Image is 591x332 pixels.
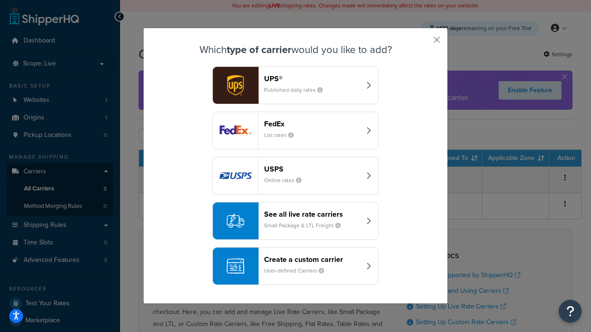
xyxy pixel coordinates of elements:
header: USPS [264,165,361,173]
button: fedEx logoFedExList rates [212,112,379,149]
img: ups logo [213,67,258,104]
h3: Which would you like to add? [167,44,424,55]
button: Open Resource Center [559,300,582,323]
img: icon-carrier-custom-c93b8a24.svg [227,257,244,275]
img: usps logo [213,157,258,194]
small: Small Package & LTL Freight [264,221,348,230]
small: User-defined Carriers [264,267,332,275]
button: Create a custom carrierUser-defined Carriers [212,247,379,285]
small: Online rates [264,176,309,184]
strong: type of carrier [227,42,291,57]
button: usps logoUSPSOnline rates [212,157,379,195]
button: ups logoUPS®Published daily rates [212,66,379,104]
header: UPS® [264,74,361,83]
header: See all live rate carriers [264,210,361,219]
button: See all live rate carriersSmall Package & LTL Freight [212,202,379,240]
small: Published daily rates [264,86,330,94]
header: Create a custom carrier [264,255,361,264]
img: icon-carrier-liverate-becf4550.svg [227,212,244,230]
header: FedEx [264,119,361,128]
img: fedEx logo [213,112,258,149]
small: List rates [264,131,301,139]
